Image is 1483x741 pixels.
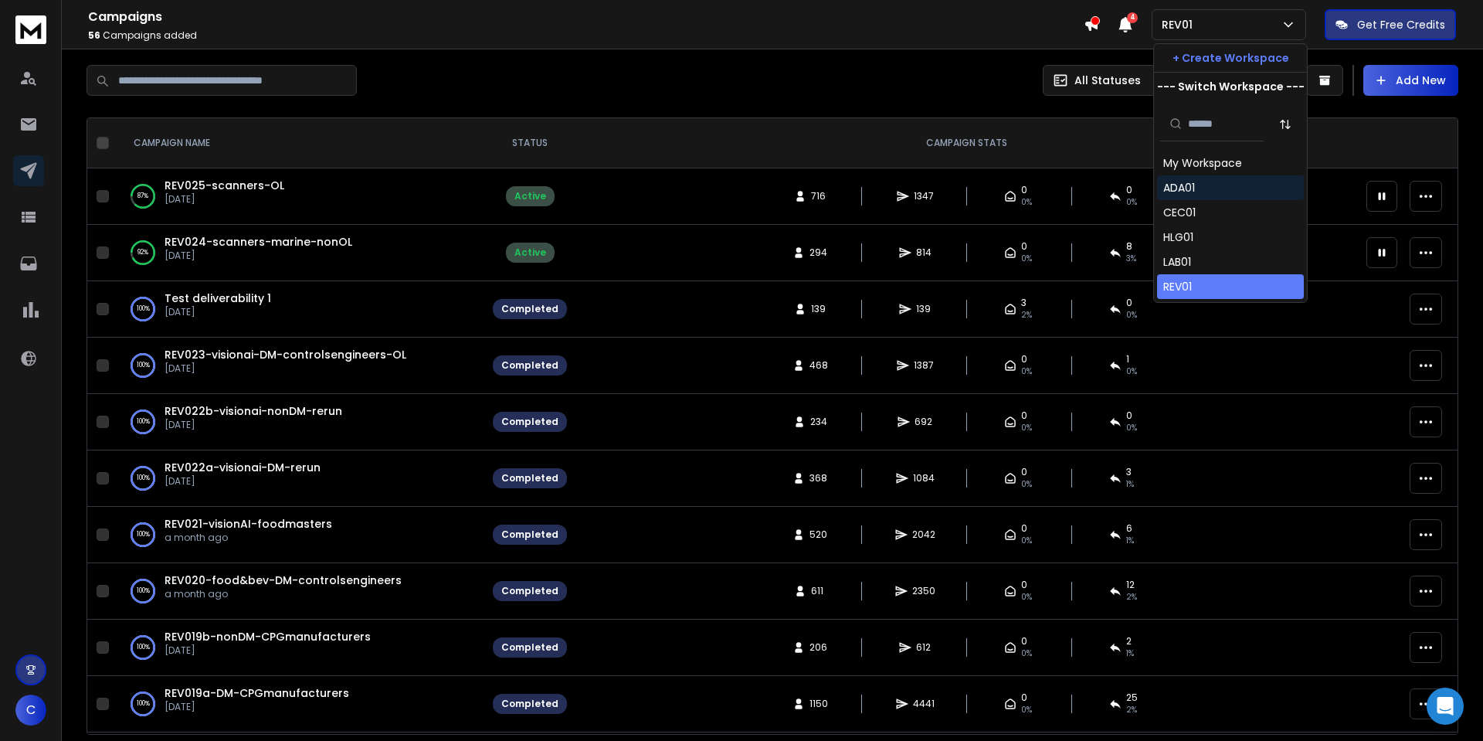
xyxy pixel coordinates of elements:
span: 692 [915,416,932,428]
a: REV025-scanners-OL [165,178,284,193]
p: 100 % [137,583,150,599]
span: 3 [1126,466,1132,478]
div: Completed [501,529,558,541]
p: REV01 [1162,17,1199,32]
span: 6 [1126,522,1132,535]
button: C [15,695,46,726]
td: 100%REV023-visionai-DM-controlsengineers-OL[DATE] [115,338,484,394]
p: [DATE] [165,475,321,488]
span: 1387 [914,359,934,372]
p: 87 % [137,189,148,204]
a: REV020-food&bev-DM-controlsengineers [165,573,402,588]
p: [DATE] [165,419,342,431]
p: 100 % [137,471,150,486]
span: 0 [1021,522,1027,535]
span: 1150 [809,698,828,710]
p: 100 % [137,301,150,317]
span: 716 [811,190,826,202]
div: Completed [501,641,558,654]
p: a month ago [165,588,402,600]
span: 139 [811,303,826,315]
span: 0% [1021,535,1032,547]
p: All Statuses [1074,73,1141,88]
span: 3 % [1126,253,1136,265]
p: --- Switch Workspace --- [1157,79,1305,94]
span: 2350 [912,585,935,597]
span: 12 [1126,579,1135,591]
td: 100%REV019b-nonDM-CPGmanufacturers[DATE] [115,620,484,676]
div: Completed [501,472,558,484]
div: Completed [501,303,558,315]
span: REV019a-DM-CPGmanufacturers [165,685,349,701]
td: 100%REV020-food&bev-DM-controlsengineersa month ago [115,563,484,620]
div: Active [514,190,546,202]
p: 100 % [137,358,150,373]
th: CAMPAIGN STATS [576,118,1357,168]
span: 368 [809,472,827,484]
span: 0% [1021,591,1032,603]
a: REV021-visionAI-foodmasters [165,516,332,532]
p: [DATE] [165,362,406,375]
span: 0 [1126,184,1132,196]
span: 0 % [1126,309,1137,321]
p: 100 % [137,527,150,542]
p: [DATE] [165,193,284,206]
span: 1 % [1126,535,1134,547]
button: + Create Workspace [1154,44,1307,72]
p: 100 % [137,414,150,430]
span: 4441 [913,698,935,710]
div: CEC01 [1163,205,1196,220]
span: 0 [1021,579,1027,591]
div: Active [514,246,546,259]
td: 100%Test deliverability 1[DATE] [115,281,484,338]
span: 0% [1021,253,1032,265]
span: 0 [1021,692,1027,704]
th: CAMPAIGN NAME [115,118,484,168]
span: 206 [809,641,827,654]
span: 0% [1021,704,1032,716]
span: 0% [1021,196,1032,209]
div: Completed [501,585,558,597]
span: REV023-visionai-DM-controlsengineers-OL [165,347,406,362]
span: 25 [1126,692,1138,704]
a: REV022b-visionai-nonDM-rerun [165,403,342,419]
a: REV024-scanners-marine-nonOL [165,234,352,250]
span: 1347 [914,190,934,202]
td: 100%REV021-visionAI-foodmastersa month ago [115,507,484,563]
span: 0 [1126,410,1132,422]
span: 468 [809,359,828,372]
td: 100%REV022b-visionai-nonDM-rerun[DATE] [115,394,484,450]
span: 814 [916,246,932,259]
span: 3 [1021,297,1027,309]
h1: Campaigns [88,8,1084,26]
p: [DATE] [165,306,271,318]
span: 56 [88,29,100,42]
span: 0 [1021,466,1027,478]
button: Get Free Credits [1325,9,1456,40]
span: 0% [1021,648,1032,660]
span: 0% [1021,365,1032,378]
p: 100 % [137,696,150,712]
span: 0% [1021,422,1032,434]
span: 520 [809,529,827,541]
span: 0 [1126,297,1132,309]
span: 612 [916,641,932,654]
div: Completed [501,416,558,428]
span: 234 [810,416,827,428]
span: 0 % [1126,365,1137,378]
div: LAB01 [1163,254,1191,270]
span: 1084 [913,472,935,484]
div: ADA01 [1163,180,1195,195]
p: [DATE] [165,644,371,657]
a: Test deliverability 1 [165,291,271,306]
td: 100%REV022a-visionai-DM-rerun[DATE] [115,450,484,507]
img: logo [15,15,46,44]
p: Get Free Credits [1357,17,1445,32]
